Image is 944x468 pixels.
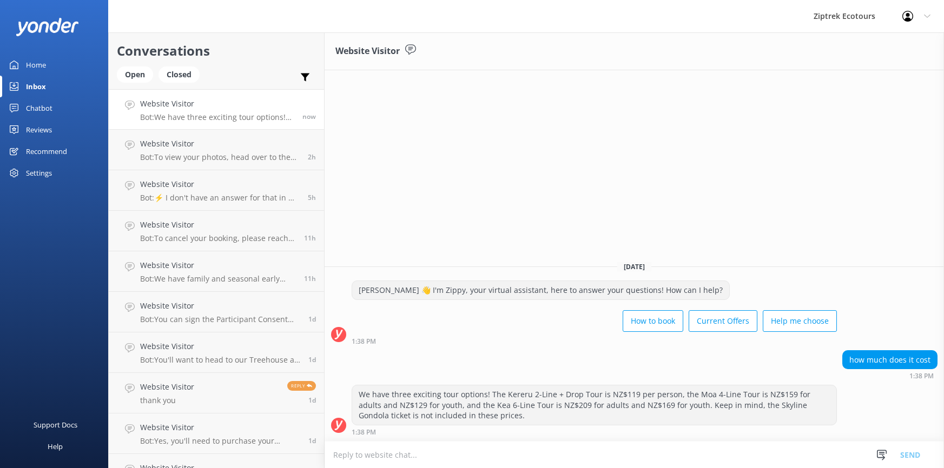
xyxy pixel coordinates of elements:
[140,98,294,110] h4: Website Visitor
[623,310,683,332] button: How to book
[109,332,324,373] a: Website VisitorBot:You'll want to head to our Treehouse at the top of [PERSON_NAME][GEOGRAPHIC_DA...
[26,162,52,184] div: Settings
[308,355,316,364] span: 10:56am 19-Aug-2025 (UTC +12:00) Pacific/Auckland
[308,396,316,405] span: 09:49am 19-Aug-2025 (UTC +12:00) Pacific/Auckland
[352,338,376,345] strong: 1:38 PM
[842,372,938,379] div: 01:38pm 20-Aug-2025 (UTC +12:00) Pacific/Auckland
[308,193,316,202] span: 08:02am 20-Aug-2025 (UTC +12:00) Pacific/Auckland
[109,251,324,292] a: Website VisitorBot:We have family and seasonal early bird discounts available! These offers chang...
[308,436,316,445] span: 08:50am 19-Aug-2025 (UTC +12:00) Pacific/Auckland
[843,351,937,369] div: how much does it cost
[140,340,300,352] h4: Website Visitor
[763,310,837,332] button: Help me choose
[140,315,300,324] p: Bot: You can sign the Participant Consent Form online by visiting this link: [URL][DOMAIN_NAME]. ...
[109,130,324,170] a: Website VisitorBot:To view your photos, head over to the My Photos Page on our website and select...
[140,422,300,433] h4: Website Visitor
[140,396,194,405] p: thank you
[352,281,729,299] div: [PERSON_NAME] 👋 I'm Zippy, your virtual assistant, here to answer your questions! How can I help?
[140,436,300,446] p: Bot: Yes, you'll need to purchase your Skyline Gondola pass separately. You can buy them directly...
[109,292,324,332] a: Website VisitorBot:You can sign the Participant Consent Form online by visiting this link: [URL][...
[109,89,324,130] a: Website VisitorBot:We have three exciting tour options! The Kereru 2-Line + Drop Tour is NZ$119 p...
[304,233,316,243] span: 02:15am 20-Aug-2025 (UTC +12:00) Pacific/Auckland
[352,337,837,345] div: 01:38pm 20-Aug-2025 (UTC +12:00) Pacific/Auckland
[109,373,324,413] a: Website Visitorthank youReply1d
[689,310,757,332] button: Current Offers
[140,112,294,122] p: Bot: We have three exciting tour options! The Kereru 2-Line + Drop Tour is NZ$119 per person, the...
[140,152,300,162] p: Bot: To view your photos, head over to the My Photos Page on our website and select the exact dat...
[26,76,46,97] div: Inbox
[352,429,376,436] strong: 1:38 PM
[140,138,300,150] h4: Website Visitor
[909,373,934,379] strong: 1:38 PM
[308,315,316,324] span: 11:45am 19-Aug-2025 (UTC +12:00) Pacific/Auckland
[352,428,837,436] div: 01:38pm 20-Aug-2025 (UTC +12:00) Pacific/Auckland
[109,170,324,211] a: Website VisitorBot:⚡ I don't have an answer for that in my knowledge base. Please try and rephras...
[140,193,300,203] p: Bot: ⚡ I don't have an answer for that in my knowledge base. Please try and rephrase your questio...
[34,414,77,436] div: Support Docs
[140,233,296,243] p: Bot: To cancel your booking, please reach out to our friendly Guest Services Team by emailing [EM...
[140,300,300,312] h4: Website Visitor
[109,413,324,454] a: Website VisitorBot:Yes, you'll need to purchase your Skyline Gondola pass separately. You can buy...
[140,219,296,231] h4: Website Visitor
[159,66,200,83] div: Closed
[117,68,159,80] a: Open
[140,259,296,271] h4: Website Visitor
[140,274,296,284] p: Bot: We have family and seasonal early bird discounts available! These offers change throughout t...
[352,385,836,425] div: We have three exciting tour options! The Kereru 2-Line + Drop Tour is NZ$119 per person, the Moa ...
[617,262,651,271] span: [DATE]
[287,381,316,391] span: Reply
[140,355,300,365] p: Bot: You'll want to head to our Treehouse at the top of [PERSON_NAME][GEOGRAPHIC_DATA] for your t...
[302,112,316,121] span: 01:38pm 20-Aug-2025 (UTC +12:00) Pacific/Auckland
[140,178,300,190] h4: Website Visitor
[26,119,52,141] div: Reviews
[304,274,316,283] span: 01:47am 20-Aug-2025 (UTC +12:00) Pacific/Auckland
[109,211,324,251] a: Website VisitorBot:To cancel your booking, please reach out to our friendly Guest Services Team b...
[26,141,67,162] div: Recommend
[117,66,153,83] div: Open
[159,68,205,80] a: Closed
[117,41,316,61] h2: Conversations
[335,44,400,58] h3: Website Visitor
[26,54,46,76] div: Home
[48,436,63,457] div: Help
[308,152,316,162] span: 11:07am 20-Aug-2025 (UTC +12:00) Pacific/Auckland
[26,97,52,119] div: Chatbot
[16,18,78,36] img: yonder-white-logo.png
[140,381,194,393] h4: Website Visitor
